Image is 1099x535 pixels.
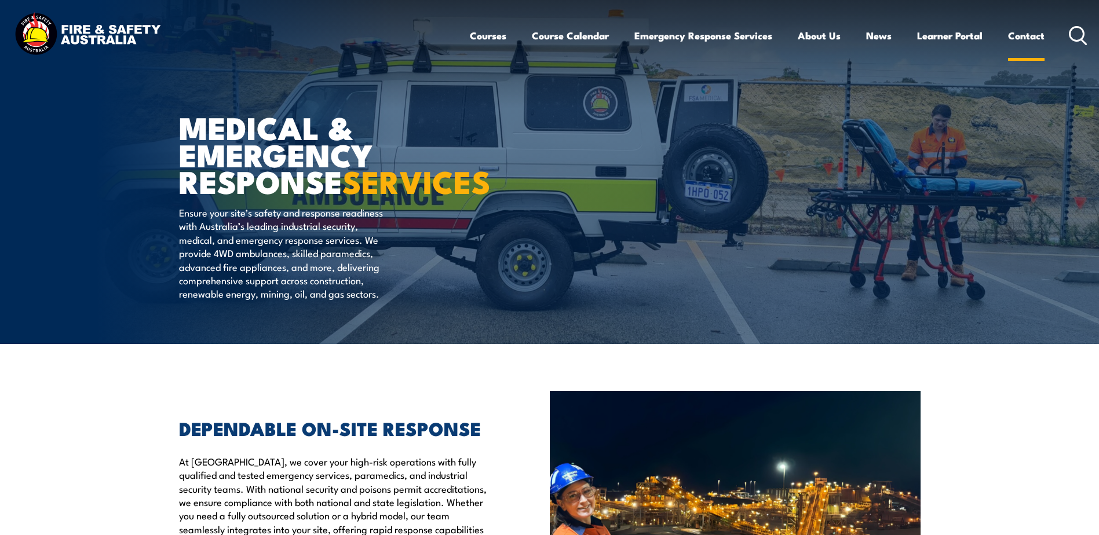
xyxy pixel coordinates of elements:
h1: MEDICAL & EMERGENCY RESPONSE [179,113,465,195]
a: Learner Portal [917,20,983,51]
a: News [866,20,892,51]
a: Courses [470,20,506,51]
a: Contact [1008,20,1045,51]
a: Course Calendar [532,20,609,51]
h2: DEPENDABLE ON-SITE RESPONSE [179,420,496,436]
a: Emergency Response Services [634,20,772,51]
p: Ensure your site’s safety and response readiness with Australia’s leading industrial security, me... [179,206,390,301]
a: About Us [798,20,841,51]
strong: SERVICES [342,156,491,204]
